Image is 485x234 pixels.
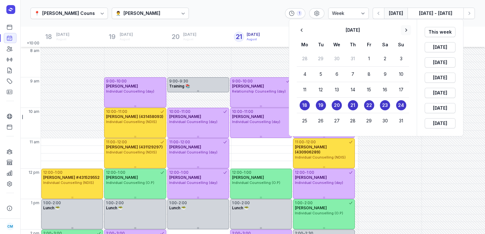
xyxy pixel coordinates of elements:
button: 4 [300,69,310,79]
button: 14 [348,85,358,95]
time: 4 [303,71,306,77]
h2: [DATE] [307,27,398,33]
time: 28 [350,118,355,124]
button: 12 [316,85,326,95]
time: 13 [335,87,339,93]
span: [DATE] [429,89,452,97]
div: Su [393,41,409,49]
button: 26 [316,116,326,126]
div: Sa [377,41,393,49]
button: [DATE] [425,57,455,68]
div: We [329,41,345,49]
button: 10 [396,69,406,79]
time: 6 [336,71,338,77]
button: 31 [348,54,358,64]
time: 5 [320,71,322,77]
time: 20 [334,102,340,108]
span: [DATE] [429,120,452,127]
time: 10 [399,71,403,77]
div: Th [345,41,361,49]
time: 14 [351,87,355,93]
time: 30 [382,118,388,124]
time: 30 [334,55,340,62]
button: 25 [300,116,310,126]
span: [DATE] [429,74,452,81]
time: 21 [350,102,355,108]
button: 2 [380,54,390,64]
time: 2 [384,55,386,62]
button: 17 [396,85,406,95]
button: [DATE] [425,73,455,83]
time: 23 [382,102,388,108]
button: 28 [348,116,358,126]
time: 29 [318,55,323,62]
time: 17 [399,87,403,93]
button: 15 [364,85,374,95]
span: [DATE] [429,59,452,66]
button: [DATE] [425,88,455,98]
button: 30 [332,54,342,64]
button: 7 [348,69,358,79]
time: 8 [368,71,370,77]
button: 18 [300,100,310,110]
button: 21 [348,100,358,110]
button: 13 [332,85,342,95]
time: 16 [383,87,387,93]
div: Fr [361,41,377,49]
time: 12 [319,87,323,93]
button: 16 [380,85,390,95]
button: 29 [316,54,326,64]
time: 1 [368,55,370,62]
time: 24 [398,102,404,108]
time: 22 [366,102,372,108]
time: 28 [302,55,308,62]
time: 7 [351,71,354,77]
button: 9 [380,69,390,79]
button: 27 [332,116,342,126]
div: Mo [297,41,313,49]
button: 19 [316,100,326,110]
button: 8 [364,69,374,79]
button: 28 [300,54,310,64]
button: [DATE] [425,118,455,128]
button: [DATE] [425,103,455,113]
button: 29 [364,116,374,126]
time: 31 [399,118,403,124]
time: 11 [303,87,306,93]
time: 9 [384,71,387,77]
button: 5 [316,69,326,79]
time: 29 [366,118,372,124]
time: 27 [334,118,340,124]
button: 20 [332,100,342,110]
button: 6 [332,69,342,79]
button: This week [425,27,455,37]
time: 31 [351,55,355,62]
span: This week [429,28,452,36]
time: 25 [302,118,307,124]
time: 19 [318,102,323,108]
span: [DATE] [429,104,452,112]
button: 11 [300,85,310,95]
button: 3 [396,54,406,64]
button: 1 [364,54,374,64]
button: [DATE] [425,42,455,52]
time: 15 [367,87,371,93]
time: 18 [302,102,307,108]
span: [DATE] [429,43,452,51]
time: 26 [318,118,323,124]
button: 22 [364,100,374,110]
button: 23 [380,100,390,110]
div: Tu [313,41,329,49]
time: 3 [400,55,402,62]
button: 31 [396,116,406,126]
button: 30 [380,116,390,126]
button: 24 [396,100,406,110]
